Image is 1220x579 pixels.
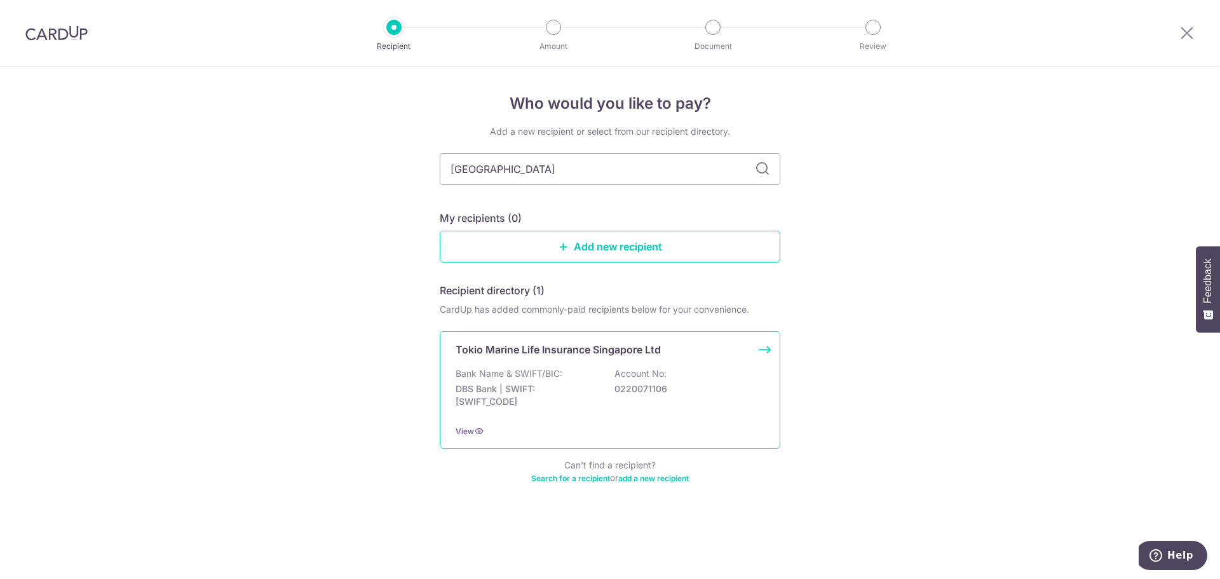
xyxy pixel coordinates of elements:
[456,367,562,380] p: Bank Name & SWIFT/BIC:
[614,383,757,395] p: 0220071106
[440,303,780,316] div: CardUp has added commonly-paid recipients below for your convenience.
[440,153,780,185] input: Search for any recipient here
[666,40,760,53] p: Document
[614,367,667,380] p: Account No:
[456,342,661,357] p: Tokio Marine Life Insurance Singapore Ltd
[440,283,545,298] h5: Recipient directory (1)
[440,459,780,484] div: Can’t find a recipient? or
[440,125,780,138] div: Add a new recipient or select from our recipient directory.
[347,40,441,53] p: Recipient
[531,473,610,483] a: Search for a recipient
[618,473,689,483] a: add a new recipient
[506,40,600,53] p: Amount
[1139,541,1207,573] iframe: Opens a widget where you can find more information
[826,40,920,53] p: Review
[440,210,522,226] h5: My recipients (0)
[1196,246,1220,332] button: Feedback - Show survey
[25,25,88,41] img: CardUp
[456,426,474,436] a: View
[440,92,780,115] h4: Who would you like to pay?
[456,383,598,408] p: DBS Bank | SWIFT: [SWIFT_CODE]
[440,231,780,262] a: Add new recipient
[1202,259,1214,303] span: Feedback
